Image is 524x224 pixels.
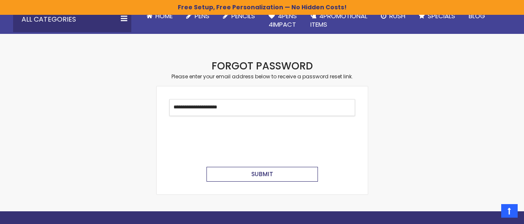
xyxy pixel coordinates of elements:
span: Blog [469,11,485,20]
span: Pens [195,11,209,20]
span: Submit [251,170,273,178]
a: Home [140,7,179,25]
span: Home [155,11,173,20]
a: Specials [412,7,462,25]
strong: Forgot Password [212,59,313,73]
a: Pencils [216,7,262,25]
span: Rush [389,11,405,20]
a: 4Pens4impact [262,7,304,34]
a: Rush [374,7,412,25]
a: Blog [462,7,492,25]
span: Pencils [231,11,255,20]
div: All Categories [13,7,131,32]
span: Specials [428,11,455,20]
a: 4PROMOTIONALITEMS [304,7,374,34]
span: 4Pens 4impact [269,11,297,29]
span: 4PROMOTIONAL ITEMS [310,11,367,29]
button: Submit [206,167,318,182]
a: Pens [179,7,216,25]
a: Top [501,204,518,218]
div: Please enter your email address below to receive a password reset link. [157,73,368,80]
